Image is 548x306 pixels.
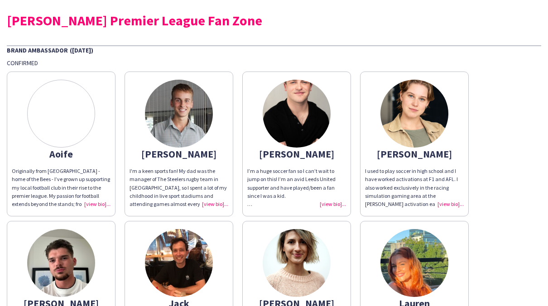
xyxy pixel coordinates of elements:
div: Brand Ambassador ([DATE]) [7,45,541,54]
img: thumb-5e702cf38c16f.jpg [263,229,331,297]
div: [PERSON_NAME] [247,150,346,158]
div: Aoife [12,150,111,158]
img: thumb-682f2a3432c16.jpeg [263,80,331,148]
span: I’m a huge soccer fan so I can’t wait to jump on this! I’m an avid Leeds United supporter and hav... [247,167,336,199]
img: thumb-66f374527c2da.jpeg [380,80,448,148]
div: I used to play soccer in high school and I have worked activations at F1 and AFL. I also worked e... [365,167,464,208]
div: [PERSON_NAME] [365,150,464,158]
span: My name is [PERSON_NAME] and I'm an Actor. I've been working in promotional work [DEMOGRAPHIC_DAT... [247,200,346,273]
img: thumb-67b530669d5a0.jpeg [380,229,448,297]
div: Originally from [GEOGRAPHIC_DATA] - home of the Bees - I’ve grown up supporting my local football... [12,167,111,208]
div: [PERSON_NAME] [130,150,228,158]
img: thumb-67be758e1de06.jpg [145,229,213,297]
div: [PERSON_NAME] Premier League Fan Zone [7,14,541,27]
img: thumb-67b3d5a864b1d.jpeg [145,80,213,148]
span: I'm a keen sports fan! My dad was the manager of The Steelers rugby team in [GEOGRAPHIC_DATA], so... [130,167,227,215]
div: Confirmed [7,59,541,67]
img: thumb-6839291979cb0.jpg [27,229,95,297]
